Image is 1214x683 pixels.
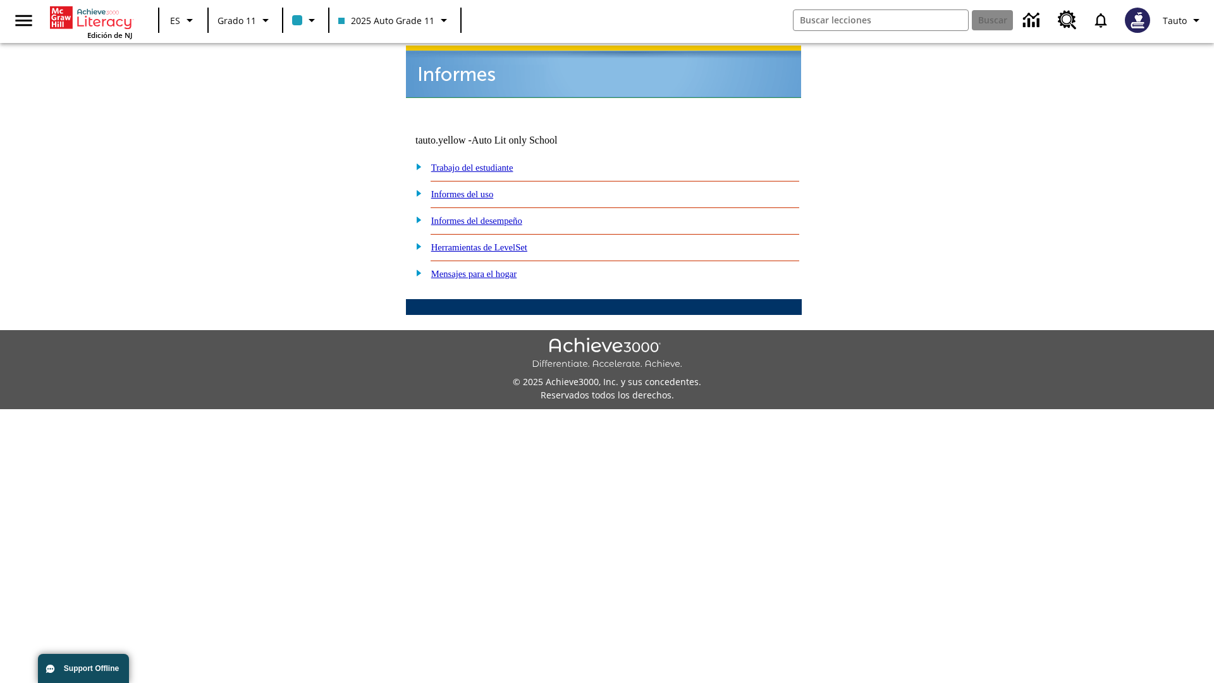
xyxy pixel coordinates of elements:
button: Abrir el menú lateral [5,2,42,39]
img: plus.gif [409,214,422,225]
td: tauto.yellow - [415,135,648,146]
img: plus.gif [409,187,422,199]
a: Trabajo del estudiante [431,163,513,173]
div: Portada [50,4,132,40]
img: Achieve3000 Differentiate Accelerate Achieve [532,338,682,370]
button: Support Offline [38,654,129,683]
button: Perfil/Configuración [1158,9,1209,32]
a: Centro de recursos, Se abrirá en una pestaña nueva. [1050,3,1084,37]
a: Informes del desempeño [431,216,522,226]
button: Clase: 2025 Auto Grade 11, Selecciona una clase [333,9,457,32]
span: ES [170,14,180,27]
a: Mensajes para el hogar [431,269,517,279]
a: Herramientas de LevelSet [431,242,527,252]
button: Grado: Grado 11, Elige un grado [212,9,278,32]
img: plus.gif [409,267,422,278]
a: Notificaciones [1084,4,1117,37]
button: El color de la clase es azul claro. Cambiar el color de la clase. [287,9,324,32]
img: Avatar [1125,8,1150,33]
span: Tauto [1163,14,1187,27]
span: 2025 Auto Grade 11 [338,14,434,27]
img: plus.gif [409,240,422,252]
a: Informes del uso [431,189,494,199]
span: Grado 11 [218,14,256,27]
img: plus.gif [409,161,422,172]
img: header [406,46,801,98]
a: Centro de información [1015,3,1050,38]
span: Edición de NJ [87,30,132,40]
button: Escoja un nuevo avatar [1117,4,1158,37]
span: Support Offline [64,664,119,673]
button: Lenguaje: ES, Selecciona un idioma [163,9,204,32]
input: Buscar campo [794,10,968,30]
nobr: Auto Lit only School [472,135,558,145]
